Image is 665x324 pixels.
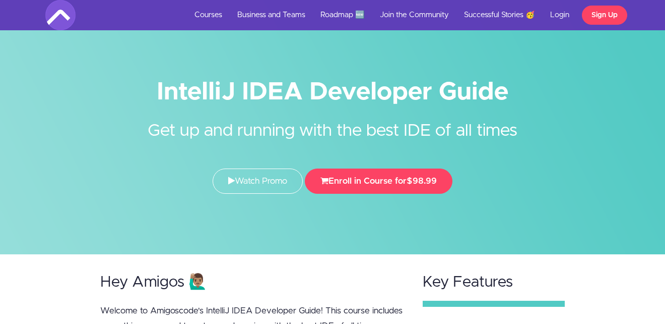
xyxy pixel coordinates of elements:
[213,169,303,194] a: Watch Promo
[582,6,627,25] a: Sign Up
[423,274,565,291] h2: Key Features
[100,274,404,291] h2: Hey Amigos 🙋🏽‍♂️
[144,103,521,143] h2: Get up and running with the best IDE of all times
[407,177,437,185] span: $98.99
[305,169,452,194] button: Enroll in Course for$98.99
[45,81,620,103] h1: IntelliJ IDEA Developer Guide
